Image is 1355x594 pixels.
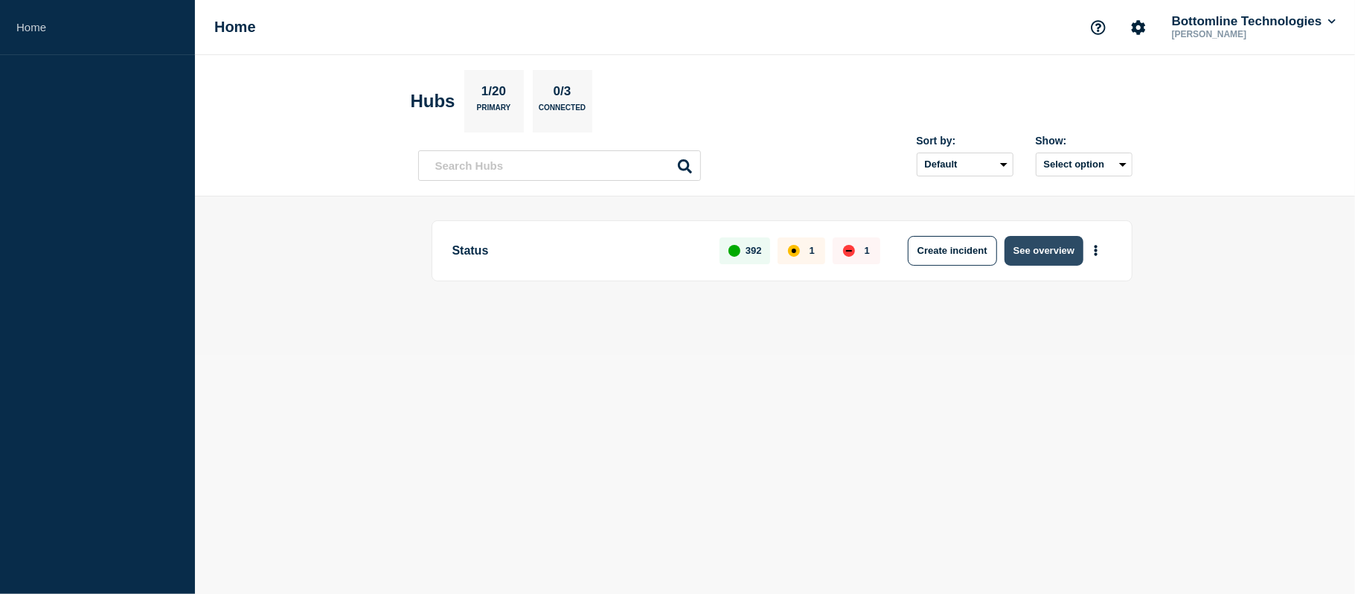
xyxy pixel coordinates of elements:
button: More actions [1086,237,1106,264]
p: 1 [865,245,870,256]
p: Primary [477,103,511,119]
p: 0/3 [548,84,577,103]
div: Sort by: [917,135,1013,147]
button: Select option [1036,153,1133,176]
div: down [843,245,855,257]
p: 392 [746,245,762,256]
input: Search Hubs [418,150,701,181]
select: Sort by [917,153,1013,176]
p: 1/20 [475,84,511,103]
button: Create incident [908,236,997,266]
p: Status [452,236,703,266]
div: Show: [1036,135,1133,147]
div: up [728,245,740,257]
h1: Home [214,19,256,36]
button: Support [1083,12,1114,43]
button: See overview [1005,236,1083,266]
p: 1 [810,245,815,256]
h2: Hubs [411,91,455,112]
button: Bottomline Technologies [1169,14,1339,29]
div: affected [788,245,800,257]
p: Connected [539,103,586,119]
button: Account settings [1123,12,1154,43]
p: [PERSON_NAME] [1169,29,1324,39]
